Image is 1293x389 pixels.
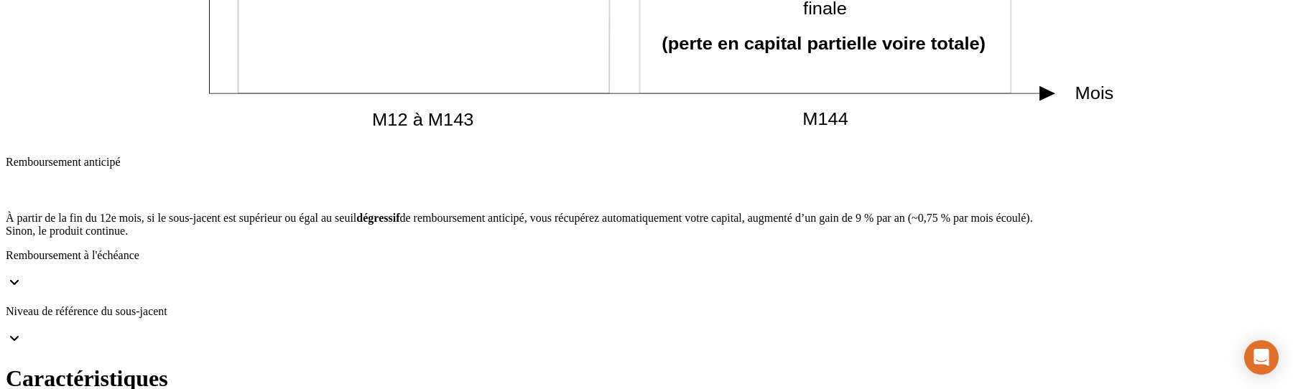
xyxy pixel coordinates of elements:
[6,305,1287,318] p: Niveau de référence du sous-jacent
[6,212,356,224] span: À partir de la fin du 12e mois, si le sous-jacent est supérieur ou égal au seuil
[6,225,128,237] span: Sinon, le produit continue.
[399,212,1032,224] span: de remboursement anticipé, vous récupérez automatiquement votre capital, augmenté d’un gain de 9 ...
[356,212,399,224] span: dégressif
[6,249,1287,262] p: Remboursement à l'échéance
[6,156,1287,169] p: Remboursement anticipé
[1244,340,1279,375] div: Open Intercom Messenger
